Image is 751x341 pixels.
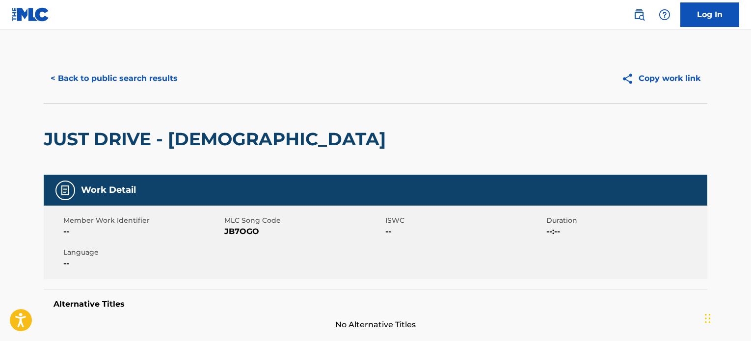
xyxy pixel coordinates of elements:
[63,226,222,237] span: --
[63,258,222,269] span: --
[63,247,222,258] span: Language
[680,2,739,27] a: Log In
[81,184,136,196] h5: Work Detail
[546,226,705,237] span: --:--
[633,9,645,21] img: search
[621,73,639,85] img: Copy work link
[702,294,751,341] iframe: Chat Widget
[54,299,697,309] h5: Alternative Titles
[44,66,185,91] button: < Back to public search results
[224,226,383,237] span: JB7OGO
[224,215,383,226] span: MLC Song Code
[546,215,705,226] span: Duration
[44,319,707,331] span: No Alternative Titles
[705,304,711,333] div: Drag
[63,215,222,226] span: Member Work Identifier
[385,226,544,237] span: --
[655,5,674,25] div: Help
[385,215,544,226] span: ISWC
[659,9,671,21] img: help
[615,66,707,91] button: Copy work link
[44,128,391,150] h2: JUST DRIVE - [DEMOGRAPHIC_DATA]
[629,5,649,25] a: Public Search
[59,184,71,196] img: Work Detail
[12,7,50,22] img: MLC Logo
